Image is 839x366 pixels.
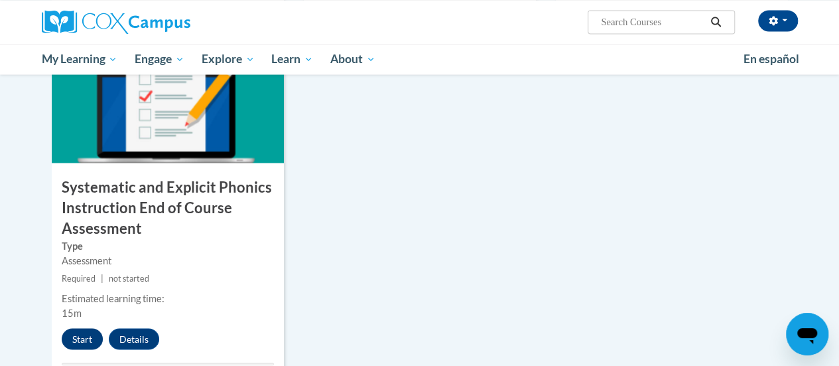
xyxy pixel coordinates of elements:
span: Required [62,273,96,283]
a: Cox Campus [42,10,281,34]
a: Explore [193,44,263,74]
button: Start [62,328,103,349]
div: Assessment [62,253,274,268]
span: not started [109,273,149,283]
div: Estimated learning time: [62,291,274,306]
span: Engage [135,51,184,67]
div: Main menu [32,44,808,74]
a: My Learning [33,44,127,74]
span: Learn [271,51,313,67]
span: My Learning [41,51,117,67]
span: About [330,51,375,67]
iframe: Button to launch messaging window [786,313,828,355]
h3: Systematic and Explicit Phonics Instruction End of Course Assessment [52,177,284,238]
span: 15m [62,307,82,318]
label: Type [62,238,274,253]
button: Account Settings [758,10,798,31]
button: Search [706,14,726,30]
span: Explore [202,51,255,67]
img: Cox Campus [42,10,190,34]
a: Learn [263,44,322,74]
span: | [101,273,103,283]
a: Engage [126,44,193,74]
a: En español [735,45,808,73]
input: Search Courses [600,14,706,30]
img: Course Image [52,30,284,163]
span: En español [743,52,799,66]
button: Details [109,328,159,349]
a: About [322,44,384,74]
